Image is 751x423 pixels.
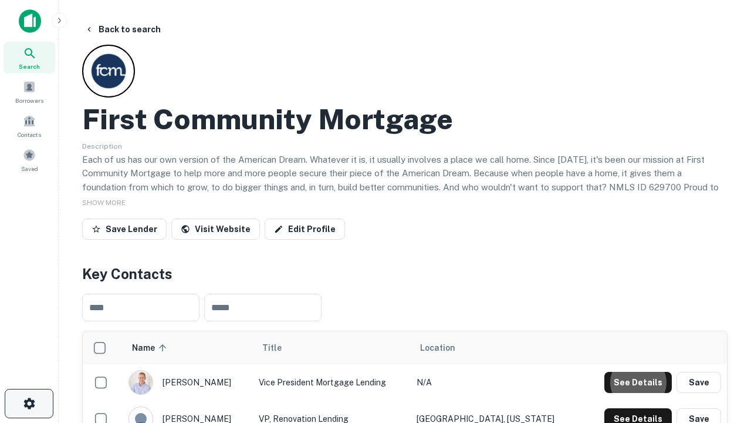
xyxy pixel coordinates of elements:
[80,19,165,40] button: Back to search
[82,263,728,284] h4: Key Contacts
[676,372,721,393] button: Save
[4,76,55,108] a: Borrowers
[4,144,55,176] a: Saved
[4,42,55,73] a: Search
[411,331,581,364] th: Location
[82,102,453,136] h2: First Community Mortgage
[15,96,43,105] span: Borrowers
[82,153,728,208] p: Each of us has our own version of the American Dream. Whatever it is, it usually involves a place...
[82,199,126,207] span: SHOW MORE
[123,331,253,364] th: Name
[171,219,260,240] a: Visit Website
[129,371,153,394] img: 1520878720083
[19,9,41,33] img: capitalize-icon.png
[692,291,751,348] iframe: Chat Widget
[132,341,170,355] span: Name
[265,219,345,240] a: Edit Profile
[82,142,122,150] span: Description
[82,219,167,240] button: Save Lender
[604,372,672,393] button: See Details
[262,341,297,355] span: Title
[21,164,38,173] span: Saved
[128,370,247,395] div: [PERSON_NAME]
[411,364,581,401] td: N/A
[253,364,411,401] td: Vice President Mortgage Lending
[19,62,40,71] span: Search
[420,341,455,355] span: Location
[253,331,411,364] th: Title
[18,130,41,139] span: Contacts
[4,110,55,142] a: Contacts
